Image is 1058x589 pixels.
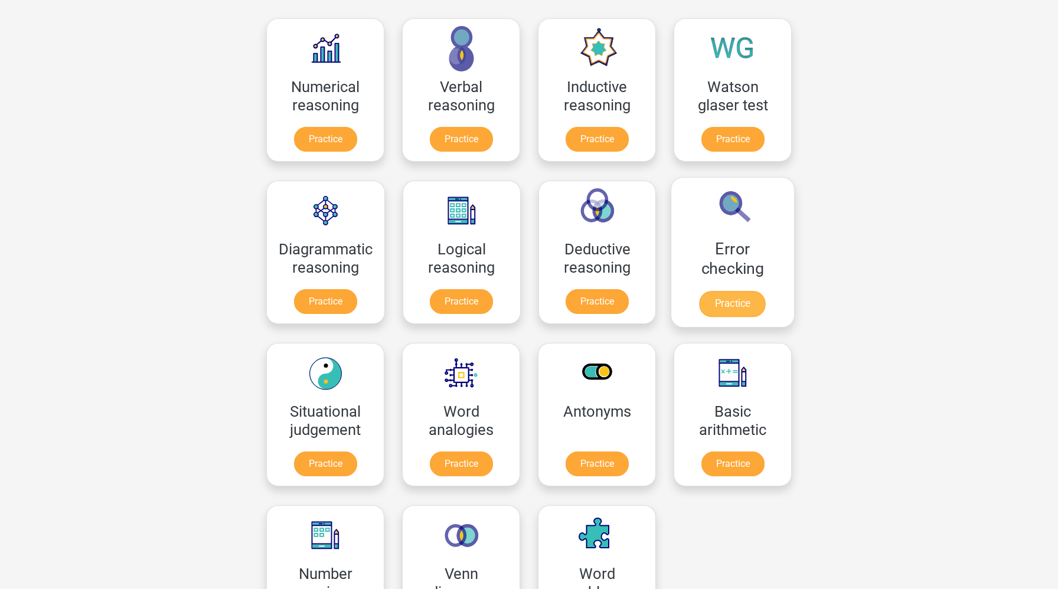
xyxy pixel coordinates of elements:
a: Practice [566,127,629,152]
a: Practice [566,289,629,314]
a: Practice [566,451,629,476]
a: Practice [700,291,766,317]
a: Practice [430,451,493,476]
a: Practice [294,451,357,476]
a: Practice [294,127,357,152]
a: Practice [701,127,765,152]
a: Practice [294,289,357,314]
a: Practice [430,127,493,152]
a: Practice [430,289,493,314]
a: Practice [701,451,765,476]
